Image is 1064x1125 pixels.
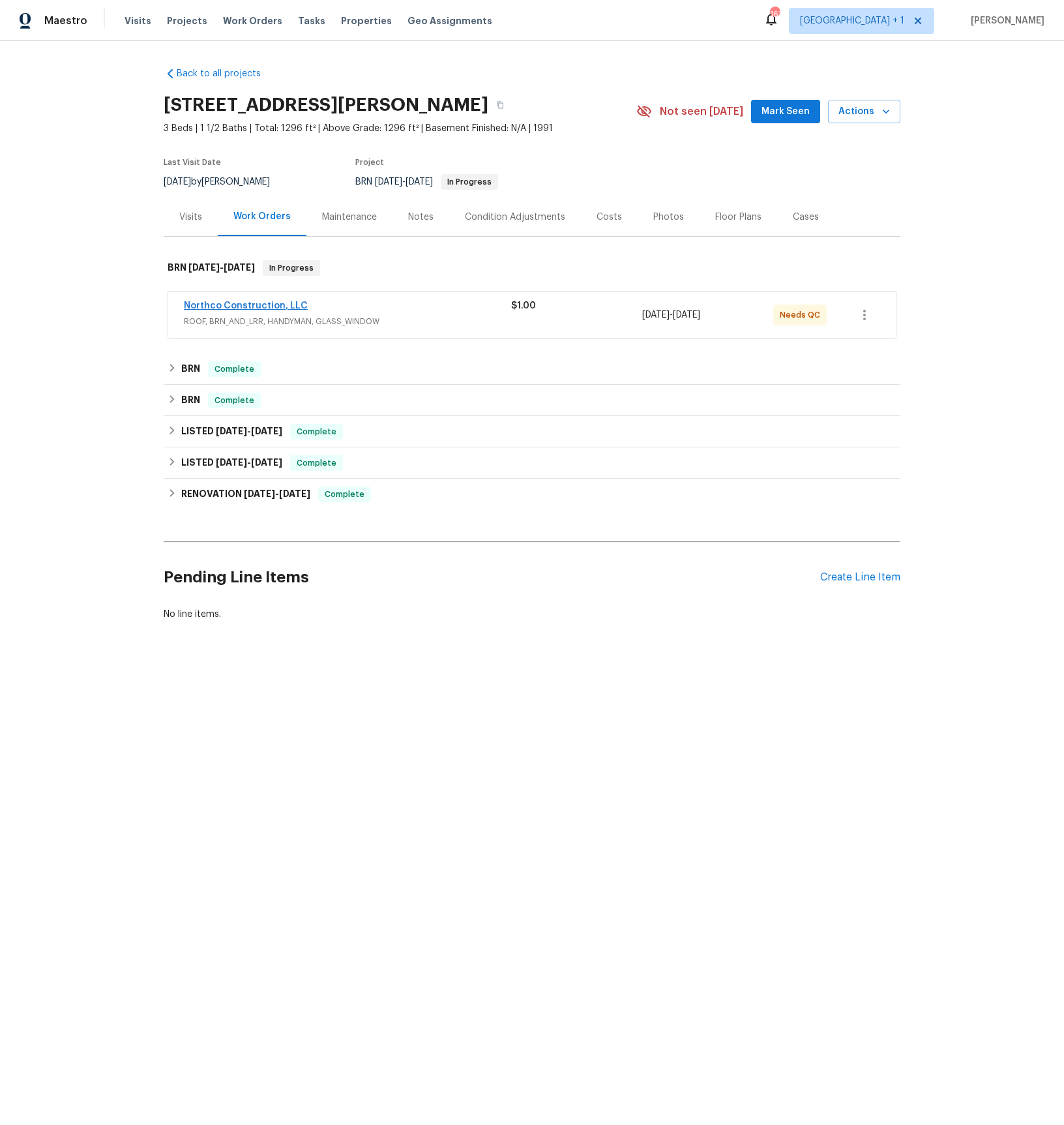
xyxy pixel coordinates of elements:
[164,547,820,608] h2: Pending Line Items
[168,260,255,276] h6: BRN
[660,105,743,118] span: Not seen [DATE]
[375,177,433,187] span: -
[279,489,310,498] span: [DATE]
[341,14,392,27] span: Properties
[251,427,282,436] span: [DATE]
[164,67,289,80] a: Back to all projects
[780,308,825,322] span: Needs QC
[125,14,151,27] span: Visits
[181,424,282,440] h6: LISTED
[375,177,402,187] span: [DATE]
[164,608,900,621] div: No line items.
[488,93,512,117] button: Copy Address
[164,385,900,416] div: BRN Complete
[751,100,820,124] button: Mark Seen
[966,14,1044,27] span: [PERSON_NAME]
[164,247,900,289] div: BRN [DATE]-[DATE]In Progress
[264,262,319,275] span: In Progress
[164,479,900,510] div: RENOVATION [DATE]-[DATE]Complete
[244,489,275,498] span: [DATE]
[164,158,221,166] span: Last Visit Date
[164,416,900,447] div: LISTED [DATE]-[DATE]Complete
[642,308,700,322] span: -
[291,457,342,470] span: Complete
[164,174,286,190] div: by [PERSON_NAME]
[407,14,492,27] span: Geo Assignments
[442,178,497,186] span: In Progress
[164,353,900,385] div: BRN Complete
[44,14,87,27] span: Maestro
[800,14,904,27] span: [GEOGRAPHIC_DATA] + 1
[181,455,282,471] h6: LISTED
[209,363,259,376] span: Complete
[233,210,291,223] div: Work Orders
[761,104,810,120] span: Mark Seen
[216,427,247,436] span: [DATE]
[597,211,622,224] div: Costs
[216,458,282,467] span: -
[820,571,900,584] div: Create Line Item
[465,211,565,224] div: Condition Adjustments
[167,14,207,27] span: Projects
[291,425,342,438] span: Complete
[216,427,282,436] span: -
[224,263,255,272] span: [DATE]
[319,488,370,501] span: Complete
[770,8,779,21] div: 163
[715,211,761,224] div: Floor Plans
[653,211,684,224] div: Photos
[793,211,819,224] div: Cases
[188,263,220,272] span: [DATE]
[216,458,247,467] span: [DATE]
[223,14,282,27] span: Work Orders
[164,98,488,112] h2: [STREET_ADDRESS][PERSON_NAME]
[164,122,636,135] span: 3 Beds | 1 1/2 Baths | Total: 1296 ft² | Above Grade: 1296 ft² | Basement Finished: N/A | 1991
[251,458,282,467] span: [DATE]
[828,100,900,124] button: Actions
[188,263,255,272] span: -
[406,177,433,187] span: [DATE]
[181,361,200,377] h6: BRN
[298,16,325,25] span: Tasks
[322,211,377,224] div: Maintenance
[164,177,191,187] span: [DATE]
[244,489,310,498] span: -
[209,394,259,407] span: Complete
[838,104,890,120] span: Actions
[355,158,384,166] span: Project
[408,211,434,224] div: Notes
[184,301,308,310] a: Northco Construction, LLC
[184,315,511,328] span: ROOF, BRN_AND_LRR, HANDYMAN, GLASS_WINDOW
[181,487,310,502] h6: RENOVATION
[511,301,536,310] span: $1.00
[164,447,900,479] div: LISTED [DATE]-[DATE]Complete
[355,177,498,187] span: BRN
[181,393,200,408] h6: BRN
[179,211,202,224] div: Visits
[642,310,670,320] span: [DATE]
[673,310,700,320] span: [DATE]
